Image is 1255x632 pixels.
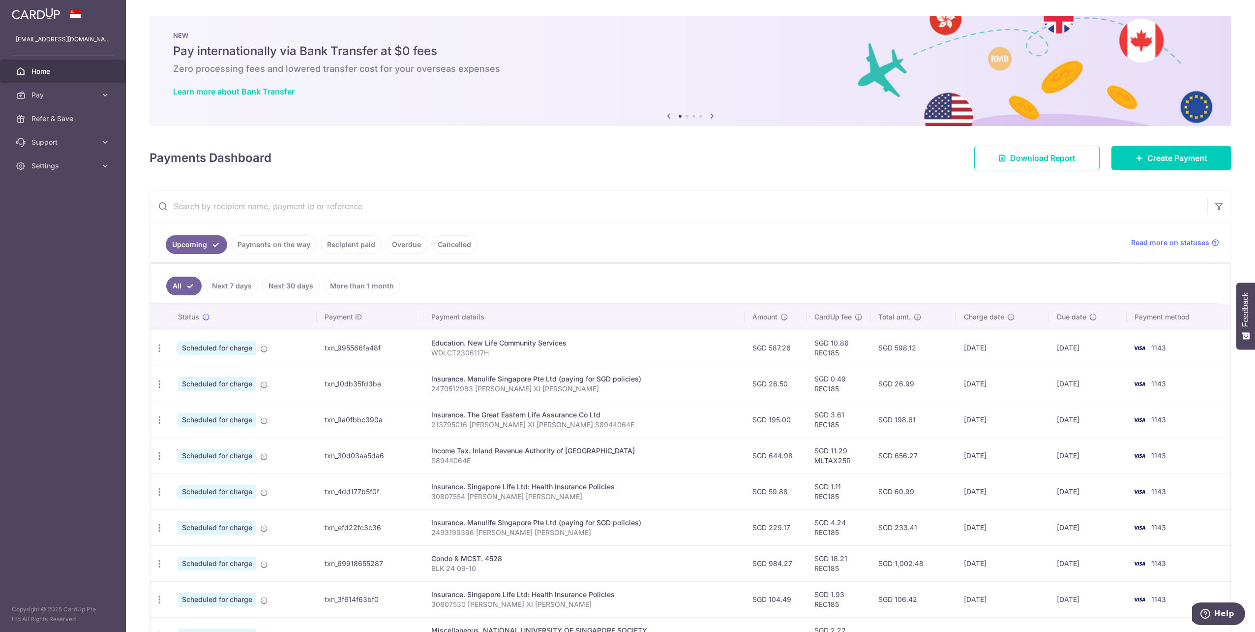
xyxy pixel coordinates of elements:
[1130,558,1149,569] img: Bank Card
[317,581,423,617] td: txn_3f614f63bf0
[1131,238,1219,248] a: Read more on statuses
[173,87,295,96] a: Learn more about Bank Transfer
[1010,152,1076,164] span: Download Report
[956,330,1049,366] td: [DATE]
[31,66,96,76] span: Home
[178,485,256,499] span: Scheduled for charge
[1049,545,1127,581] td: [DATE]
[31,114,96,124] span: Refer & Save
[1057,312,1086,322] span: Due date
[956,402,1049,438] td: [DATE]
[1236,283,1255,349] button: Feedback - Show survey
[870,438,956,474] td: SGD 656.27
[1147,152,1207,164] span: Create Payment
[1049,509,1127,545] td: [DATE]
[956,366,1049,402] td: [DATE]
[317,438,423,474] td: txn_30d03aa5da6
[878,312,911,322] span: Total amt.
[1241,292,1250,327] span: Feedback
[1151,487,1166,496] span: 1143
[745,545,807,581] td: SGD 984.27
[431,410,737,420] div: Insurance. The Great Eastern Life Assurance Co Ltd
[1131,238,1209,248] span: Read more on statuses
[956,509,1049,545] td: [DATE]
[178,557,256,570] span: Scheduled for charge
[431,348,737,358] p: WDLCT2306117H
[870,330,956,366] td: SGD 598.12
[431,456,737,466] p: S8944064E
[745,509,807,545] td: SGD 229.17
[870,545,956,581] td: SGD 1,002.48
[431,446,737,456] div: Income Tax. Inland Revenue Authority of [GEOGRAPHIC_DATA]
[317,366,423,402] td: txn_10db35fd3ba
[1130,594,1149,605] img: Bank Card
[1151,523,1166,532] span: 1143
[431,554,737,564] div: Condo & MCST. 4528
[807,581,870,617] td: SGD 1.93 REC185
[178,312,199,322] span: Status
[814,312,852,322] span: CardUp fee
[956,545,1049,581] td: [DATE]
[1049,581,1127,617] td: [DATE]
[173,32,1208,39] p: NEW
[1049,366,1127,402] td: [DATE]
[956,474,1049,509] td: [DATE]
[178,521,256,535] span: Scheduled for charge
[173,63,1208,75] h6: Zero processing fees and lowered transfer cost for your overseas expenses
[1151,344,1166,352] span: 1143
[431,528,737,537] p: 2493199396 [PERSON_NAME] [PERSON_NAME]
[870,366,956,402] td: SGD 26.99
[431,420,737,430] p: 213795016 [PERSON_NAME] XI [PERSON_NAME] S8944064E
[178,377,256,391] span: Scheduled for charge
[317,509,423,545] td: txn_efd22fc3c36
[431,600,737,609] p: 30807530 [PERSON_NAME] XI [PERSON_NAME]
[231,235,317,254] a: Payments on the way
[870,509,956,545] td: SGD 233.41
[807,474,870,509] td: SGD 1.11 REC185
[807,509,870,545] td: SGD 4.24 REC185
[178,449,256,463] span: Scheduled for charge
[807,330,870,366] td: SGD 10.86 REC185
[1151,595,1166,603] span: 1143
[431,235,478,254] a: Cancelled
[1130,378,1149,390] img: Bank Card
[807,545,870,581] td: SGD 18.21 REC185
[206,277,258,295] a: Next 7 days
[317,402,423,438] td: txn_9a0fbbc390a
[386,235,427,254] a: Overdue
[1130,486,1149,498] img: Bank Card
[317,545,423,581] td: txn_69918655287
[431,518,737,528] div: Insurance. Manulife Singapore Pte Ltd (paying for SGD policies)
[1049,330,1127,366] td: [DATE]
[956,438,1049,474] td: [DATE]
[1130,522,1149,534] img: Bank Card
[745,474,807,509] td: SGD 59.88
[149,149,271,167] h4: Payments Dashboard
[1049,438,1127,474] td: [DATE]
[31,161,96,171] span: Settings
[423,304,745,330] th: Payment details
[431,564,737,573] p: BLK 24 09-10
[324,277,400,295] a: More than 1 month
[1130,342,1149,354] img: Bank Card
[317,330,423,366] td: txn_995566fa48f
[870,474,956,509] td: SGD 60.99
[1130,414,1149,426] img: Bank Card
[31,137,96,147] span: Support
[12,8,60,20] img: CardUp
[317,304,423,330] th: Payment ID
[1049,474,1127,509] td: [DATE]
[752,312,777,322] span: Amount
[1127,304,1230,330] th: Payment method
[317,474,423,509] td: txn_4dd177b5f0f
[964,312,1004,322] span: Charge date
[431,374,737,384] div: Insurance. Manulife Singapore Pte Ltd (paying for SGD policies)
[31,90,96,100] span: Pay
[870,402,956,438] td: SGD 198.61
[431,492,737,502] p: 30807554 [PERSON_NAME] [PERSON_NAME]
[431,590,737,600] div: Insurance. Singapore Life Ltd: Health Insurance Policies
[745,402,807,438] td: SGD 195.00
[974,146,1100,170] a: Download Report
[178,341,256,355] span: Scheduled for charge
